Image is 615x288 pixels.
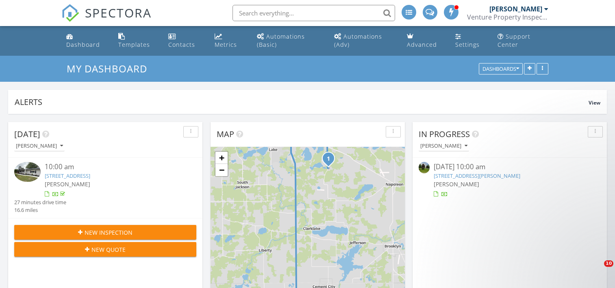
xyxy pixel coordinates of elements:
[419,162,430,173] img: streetview
[331,29,398,52] a: Automations (Advanced)
[165,29,205,52] a: Contacts
[14,141,65,152] button: [PERSON_NAME]
[494,29,552,52] a: Support Center
[91,245,126,254] span: New Quote
[118,41,150,48] div: Templates
[498,33,530,48] div: Support Center
[419,141,469,152] button: [PERSON_NAME]
[328,158,333,163] div: 5900 Clark Lake Rd, Jackson, MI 49201
[419,162,601,198] a: [DATE] 10:00 am [STREET_ADDRESS][PERSON_NAME] [PERSON_NAME]
[85,228,133,237] span: New Inspection
[115,29,159,52] a: Templates
[604,260,613,267] span: 10
[434,162,585,172] div: [DATE] 10:00 am
[67,62,154,75] a: My Dashboard
[489,5,542,13] div: [PERSON_NAME]
[15,96,589,107] div: Alerts
[257,33,305,48] div: Automations (Basic)
[407,41,437,48] div: Advanced
[14,225,196,240] button: New Inspection
[233,5,395,21] input: Search everything...
[61,4,79,22] img: The Best Home Inspection Software - Spectora
[63,29,109,52] a: Dashboard
[404,29,445,52] a: Advanced
[479,63,523,75] button: Dashboards
[14,162,41,181] img: 9356646%2Fcover_photos%2FycMZvnIYKh3vSCS6RYgz%2Fsmall.9356646-1756388580094
[254,29,324,52] a: Automations (Basic)
[215,152,228,164] a: Zoom in
[14,162,196,214] a: 10:00 am [STREET_ADDRESS] [PERSON_NAME] 27 minutes drive time 16.6 miles
[217,129,234,140] span: Map
[434,172,520,179] a: [STREET_ADDRESS][PERSON_NAME]
[327,156,330,162] i: 1
[85,4,152,21] span: SPECTORA
[452,29,488,52] a: Settings
[45,180,90,188] span: [PERSON_NAME]
[14,206,66,214] div: 16.6 miles
[211,29,247,52] a: Metrics
[467,13,548,21] div: Venture Property Inspections, LLC
[482,66,519,72] div: Dashboards
[168,41,195,48] div: Contacts
[215,41,237,48] div: Metrics
[419,129,470,140] span: In Progress
[45,172,90,179] a: [STREET_ADDRESS]
[14,199,66,206] div: 27 minutes drive time
[61,11,152,28] a: SPECTORA
[434,180,479,188] span: [PERSON_NAME]
[16,143,63,149] div: [PERSON_NAME]
[14,129,40,140] span: [DATE]
[420,143,467,149] div: [PERSON_NAME]
[334,33,382,48] div: Automations (Adv)
[14,242,196,257] button: New Quote
[215,164,228,176] a: Zoom out
[455,41,480,48] div: Settings
[66,41,100,48] div: Dashboard
[589,99,600,106] span: View
[587,260,607,280] iframe: Intercom live chat
[45,162,181,172] div: 10:00 am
